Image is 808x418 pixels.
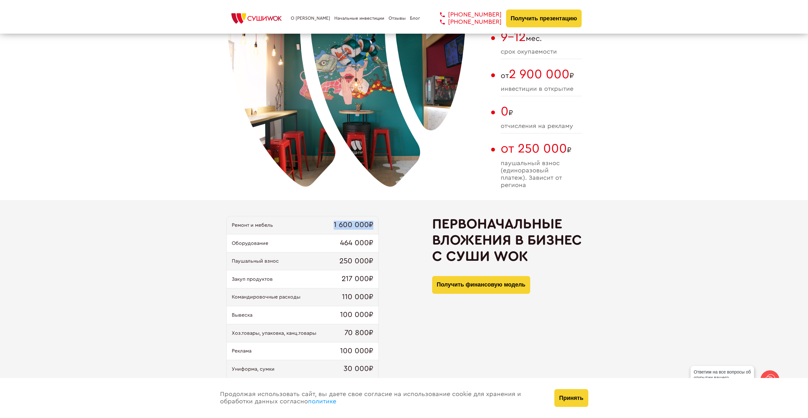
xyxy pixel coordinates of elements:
[342,293,373,302] span: 110 000₽
[334,16,384,21] a: Начальные инвестиции
[506,10,582,27] button: Получить презентацию
[342,275,373,284] span: 217 000₽
[232,294,300,300] span: Командировочные расходы
[232,240,268,246] span: Оборудование
[501,48,582,56] span: cрок окупаемости
[501,30,582,44] span: мес.
[501,160,582,189] span: паушальный взнос (единоразовый платеж). Зависит от региона
[340,239,373,248] span: 464 000₽
[501,67,582,82] span: от ₽
[344,365,373,374] span: 30 000₽
[501,104,582,119] span: ₽
[340,311,373,320] span: 100 000₽
[389,16,406,21] a: Отзывы
[432,276,530,294] button: Получить финансовую модель
[344,329,373,338] span: 70 800₽
[308,398,336,405] a: политике
[214,378,548,418] div: Продолжая использовать сайт, вы даете свое согласие на использование cookie для хранения и обрабо...
[509,68,570,81] span: 2 900 000
[431,11,502,18] a: [PHONE_NUMBER]
[232,258,279,264] span: Паушальный взнос
[232,312,252,318] span: Вывеска
[501,142,567,155] span: от 250 000
[232,366,275,372] span: Униформа, сумки
[340,347,373,356] span: 100 000₽
[501,141,582,156] span: ₽
[431,18,502,26] a: [PHONE_NUMBER]
[501,85,582,93] span: инвестиции в открытие
[501,123,582,130] span: отчисления на рекламу
[501,31,526,44] span: 9-12
[232,348,251,354] span: Реклама
[226,11,287,25] img: СУШИWOK
[691,366,754,389] div: Ответим на все вопросы об открытии вашего [PERSON_NAME]!
[232,222,273,228] span: Ремонт и мебель
[410,16,420,21] a: Блог
[334,221,373,230] span: 1 600 000₽
[232,276,273,282] span: Закуп продуктов
[232,330,316,336] span: Хоз.товары, упаковка, канц.товары
[554,389,588,407] button: Принять
[501,105,509,118] span: 0
[291,16,330,21] a: О [PERSON_NAME]
[339,257,373,266] span: 250 000₽
[432,216,582,264] h2: Первоначальные вложения в бизнес с Суши Wok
